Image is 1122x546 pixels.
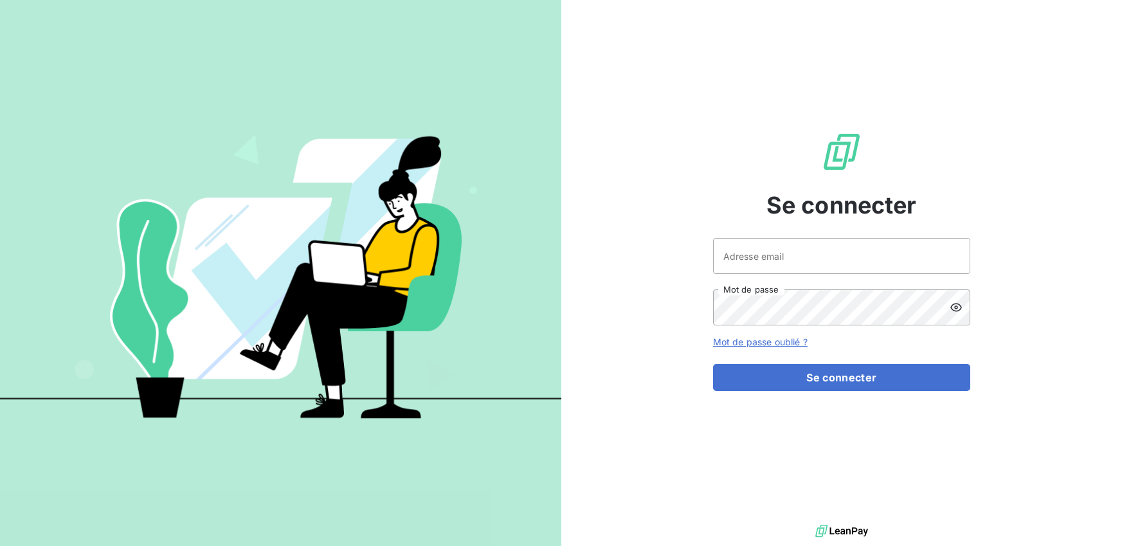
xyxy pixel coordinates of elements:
[713,238,970,274] input: placeholder
[713,364,970,391] button: Se connecter
[713,336,808,347] a: Mot de passe oublié ?
[815,522,868,541] img: logo
[821,131,862,172] img: Logo LeanPay
[766,188,917,223] span: Se connecter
